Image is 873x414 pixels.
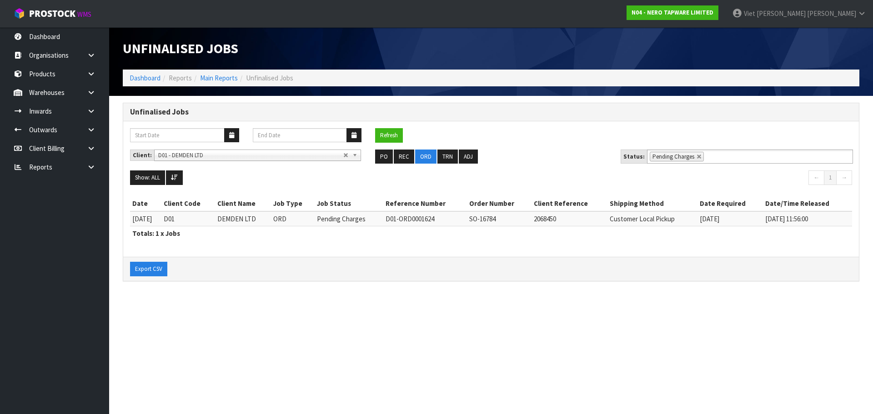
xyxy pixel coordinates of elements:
a: Main Reports [200,74,238,82]
a: Dashboard [130,74,161,82]
input: End Date [253,128,347,142]
th: Reference Number [383,196,467,211]
th: Shipping Method [607,196,697,211]
th: Client Code [161,196,215,211]
strong: Client: [133,151,152,159]
td: 2068450 [532,211,607,226]
button: ORD [415,150,436,164]
button: Export CSV [130,262,167,276]
a: → [836,170,852,185]
th: Date [130,196,161,211]
th: Order Number [467,196,531,211]
span: Reports [169,74,192,82]
th: Totals: 1 x Jobs [130,226,852,240]
nav: Page navigation [498,170,852,187]
th: Client Reference [532,196,607,211]
small: WMS [77,10,91,19]
span: ProStock [29,8,75,20]
button: Show: ALL [130,170,165,185]
button: Refresh [375,128,403,143]
td: Customer Local Pickup [607,211,697,226]
td: [DATE] [697,211,763,226]
input: Start Date [130,128,225,142]
h3: Unfinalised Jobs [130,108,852,116]
span: Viet [PERSON_NAME] [744,9,806,18]
span: [PERSON_NAME] [807,9,856,18]
th: Job Status [315,196,384,211]
span: Unfinalised Jobs [123,40,238,57]
th: Date/Time Released [763,196,852,211]
td: SO-16784 [467,211,531,226]
strong: Status: [623,153,645,160]
span: Pending Charges [317,214,366,223]
strong: N04 - NERO TAPWARE LIMITED [632,9,713,16]
img: cube-alt.png [14,8,25,19]
td: D01 [161,211,215,226]
button: TRN [437,150,458,164]
button: PO [375,150,393,164]
span: D01 - DEMDEN LTD [158,150,343,161]
td: D01-ORD0001624 [383,211,467,226]
button: REC [394,150,414,164]
span: Pending Charges [652,153,694,160]
span: [DATE] 11:56:00 [765,214,808,223]
button: ADJ [459,150,478,164]
a: 1 [824,170,837,185]
th: Job Type [271,196,315,211]
td: ORD [271,211,315,226]
th: Client Name [215,196,271,211]
td: [DATE] [130,211,161,226]
a: N04 - NERO TAPWARE LIMITED [627,5,718,20]
th: Date Required [697,196,763,211]
a: ← [808,170,824,185]
td: DEMDEN LTD [215,211,271,226]
span: Unfinalised Jobs [246,74,293,82]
